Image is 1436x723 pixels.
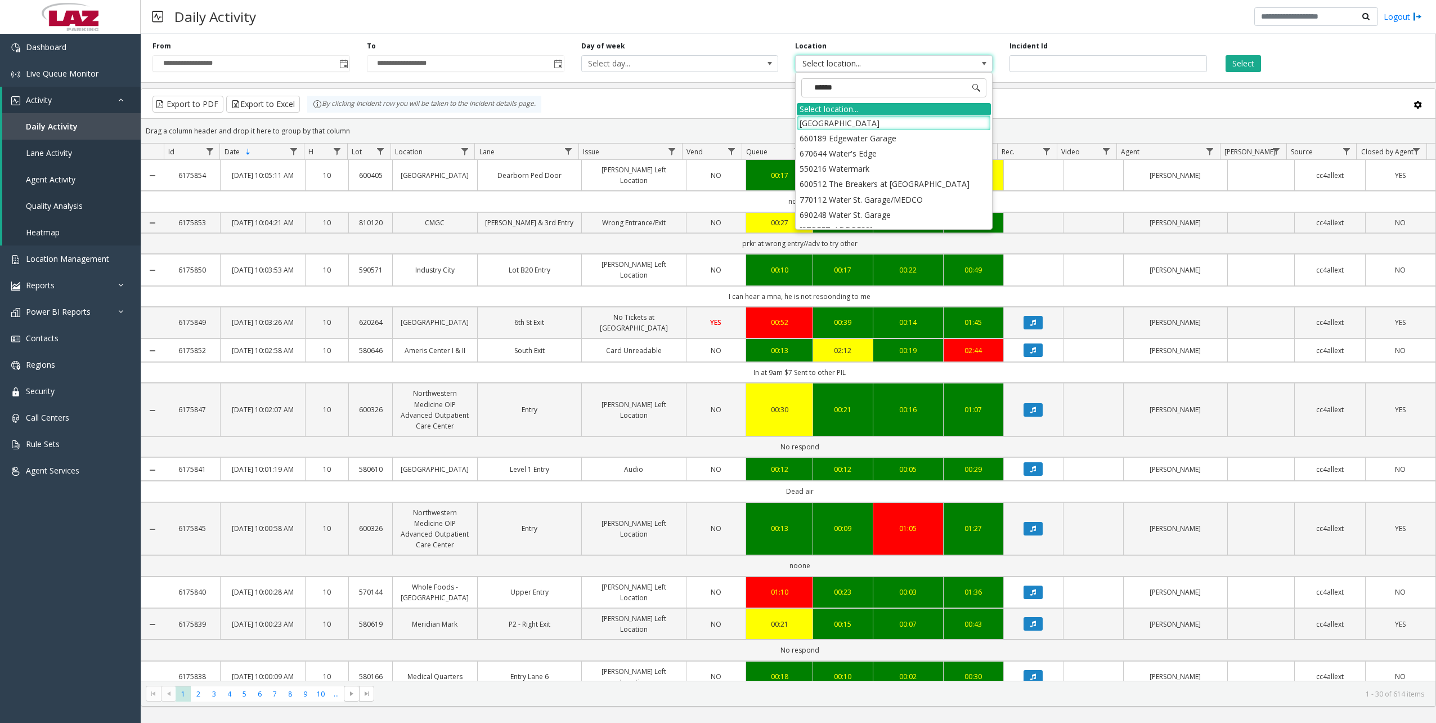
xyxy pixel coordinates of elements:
li: 670644 Water's Edge [797,146,991,161]
a: NO [693,523,739,534]
a: cc4allext [1302,523,1358,534]
a: YES [693,317,739,328]
a: [DATE] 10:00:28 AM [227,587,298,597]
span: Select day... [582,56,739,72]
a: Collapse Details [141,466,164,475]
a: Medical Quarters [400,671,470,682]
span: Agent Services [26,465,79,476]
span: Power BI Reports [26,306,91,317]
a: 6th St Exit [484,317,575,328]
a: 580166 [356,671,385,682]
div: 00:15 [820,619,866,630]
span: Activity [26,95,52,105]
a: [PERSON_NAME] Left Location [589,164,679,186]
span: Live Queue Monitor [26,68,98,79]
a: 600405 [356,170,385,181]
a: 02:44 [950,345,997,356]
a: 00:12 [753,464,806,475]
span: Reports [26,280,55,291]
div: 00:12 [820,464,866,475]
a: NO [693,170,739,181]
div: 00:52 [753,317,806,328]
a: 01:10 [753,587,806,597]
span: Call Centers [26,412,69,423]
a: 01:27 [950,523,997,534]
a: Agent Filter Menu [1202,144,1218,159]
span: Contacts [26,333,59,343]
a: [DATE] 10:00:09 AM [227,671,298,682]
a: 01:36 [950,587,997,597]
a: 00:22 [880,265,936,275]
a: NO [693,671,739,682]
div: 00:09 [820,523,866,534]
a: [DATE] 10:03:53 AM [227,265,298,275]
span: Rule Sets [26,439,60,449]
a: 10 [312,464,342,475]
li: 770112 Water St. Garage/MEDCO [797,192,991,207]
a: Whole Foods - [GEOGRAPHIC_DATA] [400,582,470,603]
a: NO [693,345,739,356]
a: NO [1372,587,1429,597]
a: No Tickets at [GEOGRAPHIC_DATA] [589,312,679,333]
img: 'icon' [11,361,20,370]
img: 'icon' [11,282,20,291]
a: 00:43 [950,619,997,630]
a: YES [1372,404,1429,415]
a: Northwestern Medicine OIP Advanced Outpatient Care Center [400,507,470,551]
td: noone [164,555,1435,576]
a: Queue Filter Menu [791,144,806,159]
a: Closed by Agent Filter Menu [1409,144,1424,159]
a: cc4allext [1302,345,1358,356]
a: CMGC [400,217,470,228]
a: H Filter Menu [330,144,345,159]
span: Regions [26,359,55,370]
a: Card Unreadable [589,345,679,356]
li: [STREET_ADDRESS] [797,222,991,238]
span: NO [711,619,721,629]
a: P2 - Right Exit [484,619,575,630]
a: 6175840 [170,587,213,597]
a: cc4allext [1302,464,1358,475]
a: NO [693,404,739,415]
span: YES [1395,405,1406,414]
a: 6175853 [170,217,213,228]
div: 00:21 [820,404,866,415]
span: NO [1395,346,1406,355]
a: NO [1372,464,1429,475]
a: Parker Filter Menu [1269,144,1284,159]
a: [GEOGRAPHIC_DATA] [400,317,470,328]
a: Id Filter Menu [202,144,217,159]
a: YES [1372,170,1429,181]
a: [PERSON_NAME] Left Location [589,399,679,421]
a: 00:23 [820,587,866,597]
a: [DATE] 10:00:23 AM [227,619,298,630]
span: NO [711,265,721,275]
a: [PERSON_NAME] [1130,170,1221,181]
label: Incident Id [1009,41,1048,51]
button: Export to Excel [226,96,300,113]
a: YES [1372,619,1429,630]
label: To [367,41,376,51]
a: cc4allext [1302,217,1358,228]
a: cc4allext [1302,619,1358,630]
span: NO [1395,218,1406,227]
a: Collapse Details [141,218,164,227]
a: [PERSON_NAME] & 3rd Entry [484,217,575,228]
a: Agent Activity [2,166,141,193]
a: NO [1372,217,1429,228]
a: 00:07 [880,619,936,630]
td: no one [164,191,1435,212]
img: 'icon' [11,43,20,52]
div: 00:30 [753,404,806,415]
div: 00:39 [820,317,866,328]
a: cc4allext [1302,265,1358,275]
img: pageIcon [152,3,163,30]
a: Upper Entry [484,587,575,597]
a: 00:05 [880,464,936,475]
span: Toggle popup [551,56,564,72]
div: 00:17 [820,265,866,275]
a: NO [693,587,739,597]
a: 00:27 [753,217,806,228]
a: Entry [484,404,575,415]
